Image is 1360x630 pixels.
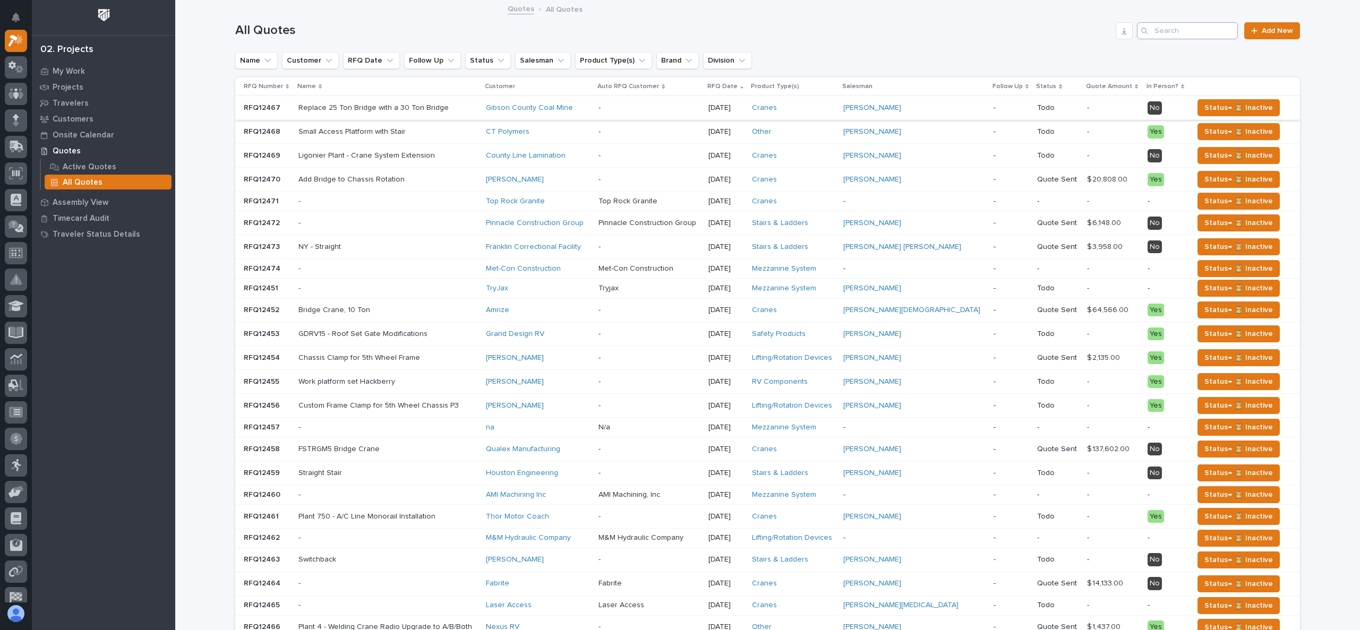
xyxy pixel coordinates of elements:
p: - [1087,399,1091,410]
p: Todo [1037,103,1079,113]
p: - [843,423,985,432]
p: - [994,151,1029,160]
a: Cranes [752,445,777,454]
span: Status→ ⏳ Inactive [1204,240,1273,253]
p: - [843,490,985,499]
p: - [598,304,603,315]
p: Work platform set Hackberry [298,377,478,386]
button: Customer [282,52,339,69]
p: - [598,399,603,410]
button: Status→ ⏳ Inactive [1198,486,1280,503]
tr: RFQ12469RFQ12469 Ligonier Plant - Crane System ExtensionCounty Line Lamination -- [DATE]Cranes [P... [235,144,1300,168]
p: Ligonier Plant - Crane System Extension [298,151,478,160]
a: Lifting/Rotation Devices [752,401,832,410]
span: Status→ ⏳ Inactive [1204,488,1273,501]
a: Met-Con Construction [486,264,561,273]
p: RFQ12469 [244,149,283,160]
span: Status→ ⏳ Inactive [1204,195,1273,208]
p: [DATE] [708,377,744,386]
p: [DATE] [708,127,744,136]
p: - [994,353,1029,363]
p: - [298,490,478,499]
a: Mezzanine System [752,284,816,293]
a: Safety Products [752,330,806,339]
div: Yes [1148,173,1164,186]
p: - [1087,375,1091,386]
a: [PERSON_NAME] [486,353,544,363]
div: Yes [1148,399,1164,412]
p: Quote Sent [1037,219,1079,228]
a: [PERSON_NAME] [843,284,901,293]
button: Status→ ⏳ Inactive [1198,508,1280,525]
p: - [598,101,603,113]
p: N/a [598,421,612,432]
p: - [598,173,603,184]
tr: RFQ12472RFQ12472 -Pinnacle Construction Group Pinnacle Construction GroupPinnacle Construction Gr... [235,211,1300,235]
p: - [994,423,1029,432]
a: All Quotes [41,175,175,189]
p: - [1087,467,1091,478]
a: [PERSON_NAME] [PERSON_NAME] [843,243,961,252]
button: Status→ ⏳ Inactive [1198,193,1280,210]
p: Quote Sent [1037,175,1079,184]
span: Status→ ⏳ Inactive [1204,149,1273,162]
p: All Quotes [546,3,583,14]
span: Status→ ⏳ Inactive [1204,443,1273,455]
p: Projects [53,83,83,92]
p: Todo [1037,330,1079,339]
p: - [598,375,603,386]
div: No [1148,240,1162,254]
p: RFQ12457 [244,421,282,432]
a: RV Components [752,377,808,386]
p: - [994,377,1029,386]
p: - [1148,490,1185,499]
a: [PERSON_NAME] [843,469,901,478]
a: Assembly View [32,194,175,210]
p: - [994,264,1029,273]
a: Travelers [32,95,175,111]
tr: RFQ12461RFQ12461 Plant 750 - A/C Line Monorail InstallationThor Motor Coach -- [DATE]Cranes [PERS... [235,504,1300,528]
button: Follow Up [404,52,461,69]
tr: RFQ12453RFQ12453 GDRV15 - Roof Set Gate ModificationsGrand Design RV -- [DATE]Safety Products [PE... [235,322,1300,346]
a: [PERSON_NAME] [843,353,901,363]
span: Status→ ⏳ Inactive [1204,467,1273,479]
div: No [1148,467,1162,480]
p: - [994,330,1029,339]
p: Active Quotes [63,162,116,172]
span: Status→ ⏳ Inactive [1204,399,1273,412]
p: - [994,197,1029,206]
button: Status→ ⏳ Inactive [1198,419,1280,436]
tr: RFQ12460RFQ12460 -AMI Machining Inc AMI Machining, Inc.AMI Machining, Inc. [DATE]Mezzanine System... [235,485,1300,504]
p: - [1148,197,1185,206]
p: Quote Sent [1037,353,1079,363]
p: [DATE] [708,445,744,454]
input: Search [1137,22,1238,39]
tr: RFQ12471RFQ12471 -Top Rock Granite Top Rock GraniteTop Rock Granite [DATE]Cranes ----- -Status→ ⏳... [235,192,1300,211]
tr: RFQ12474RFQ12474 -Met-Con Construction Met-Con ConstructionMet-Con Construction [DATE]Mezzanine S... [235,259,1300,279]
p: - [1087,262,1091,273]
p: FSTRGM5 Bridge Crane [298,445,478,454]
tr: RFQ12457RFQ12457 -na N/aN/a [DATE]Mezzanine System ----- -Status→ ⏳ Inactive [235,417,1300,437]
p: - [598,149,603,160]
p: RFQ12455 [244,375,281,386]
p: [DATE] [708,243,744,252]
p: [DATE] [708,197,744,206]
p: [DATE] [708,151,744,160]
p: - [1087,327,1091,339]
span: Status→ ⏳ Inactive [1204,101,1273,114]
p: Chassis Clamp for 5th Wheel Frame [298,353,478,363]
p: $ 3,958.00 [1087,240,1125,252]
a: Projects [32,79,175,95]
p: - [1087,488,1091,499]
p: - [994,469,1029,478]
p: RFQ12468 [244,125,283,136]
a: Stairs & Ladders [752,243,808,252]
a: Cranes [752,103,777,113]
p: - [1087,149,1091,160]
div: Yes [1148,375,1164,389]
div: No [1148,443,1162,456]
p: Quotes [53,146,81,156]
a: Active Quotes [41,159,175,174]
p: Assembly View [53,198,108,208]
p: [DATE] [708,175,744,184]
